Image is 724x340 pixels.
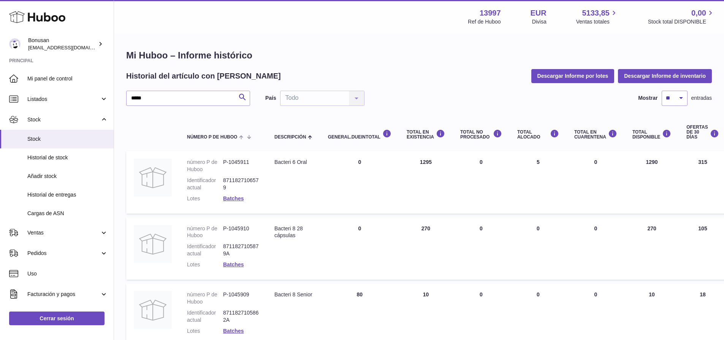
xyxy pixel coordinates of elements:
span: Descripción [274,135,306,140]
span: Stock total DISPONIBLE [648,18,715,25]
dd: 8711827106579 [223,177,259,191]
span: 0,00 [691,8,706,18]
span: 5133,85 [582,8,609,18]
div: Total en EXISTENCIA [407,129,445,140]
td: 0 [453,151,510,213]
div: general.dueInTotal [328,129,391,140]
td: 0 [453,217,510,280]
div: Total DISPONIBLE [632,129,671,140]
div: Divisa [532,18,547,25]
span: 0 [594,225,597,231]
img: product image [134,291,172,329]
span: 0 [594,291,597,297]
td: 1290 [625,151,679,213]
a: Batches [223,261,244,268]
span: Ventas totales [576,18,618,25]
dt: Lotes [187,195,223,202]
span: Stock [27,135,108,143]
a: 0,00 Stock total DISPONIBLE [648,8,715,25]
dd: 8711827105879A [223,243,259,257]
strong: EUR [531,8,547,18]
dt: número P de Huboo [187,159,223,173]
dt: Identificador actual [187,243,223,257]
div: Total ALOCADO [517,129,559,140]
img: info@bonusan.es [9,38,21,50]
div: OFERTAS DE 30 DÍAS [686,125,719,140]
span: Pedidos [27,250,100,257]
td: 0 [510,217,567,280]
td: 0 [320,217,399,280]
a: Batches [223,195,244,201]
strong: 13997 [480,8,501,18]
a: Cerrar sesión [9,312,105,325]
div: Bacteri 6 Oral [274,159,313,166]
img: product image [134,159,172,197]
dt: Identificador actual [187,177,223,191]
span: número P de Huboo [187,135,237,140]
span: entradas [691,94,712,102]
td: 0 [320,151,399,213]
button: Descargar Informe por lotes [531,69,615,83]
span: Stock [27,116,100,123]
dt: número P de Huboo [187,225,223,239]
label: Mostrar [638,94,657,102]
td: 270 [625,217,679,280]
dt: Lotes [187,261,223,268]
dt: Identificador actual [187,309,223,324]
label: País [265,94,276,102]
span: Uso [27,270,108,277]
div: Bacteri 8 28 cápsulas [274,225,313,239]
dd: 8711827105862A [223,309,259,324]
div: Bonusan [28,37,97,51]
span: Cargas de ASN [27,210,108,217]
dd: P-1045911 [223,159,259,173]
span: Historial de entregas [27,191,108,198]
h2: Historial del artículo con [PERSON_NAME] [126,71,281,81]
td: 1295 [399,151,453,213]
span: Añadir stock [27,173,108,180]
span: [EMAIL_ADDRESS][DOMAIN_NAME] [28,44,112,50]
span: Listados [27,96,100,103]
img: product image [134,225,172,263]
a: 5133,85 Ventas totales [576,8,618,25]
span: Mi panel de control [27,75,108,82]
h1: Mi Huboo – Informe histórico [126,49,712,61]
span: Ventas [27,229,100,236]
div: Ref de Huboo [468,18,501,25]
dd: P-1045910 [223,225,259,239]
dd: P-1045909 [223,291,259,305]
span: 0 [594,159,597,165]
td: 5 [510,151,567,213]
a: Batches [223,328,244,334]
span: Facturación y pagos [27,291,100,298]
div: Bacteri 8 Senior [274,291,313,298]
span: Historial de stock [27,154,108,161]
div: Total en CUARENTENA [574,129,617,140]
button: Descargar Informe de inventario [618,69,712,83]
dt: Lotes [187,327,223,335]
td: 270 [399,217,453,280]
dt: número P de Huboo [187,291,223,305]
div: Total NO PROCESADO [460,129,502,140]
